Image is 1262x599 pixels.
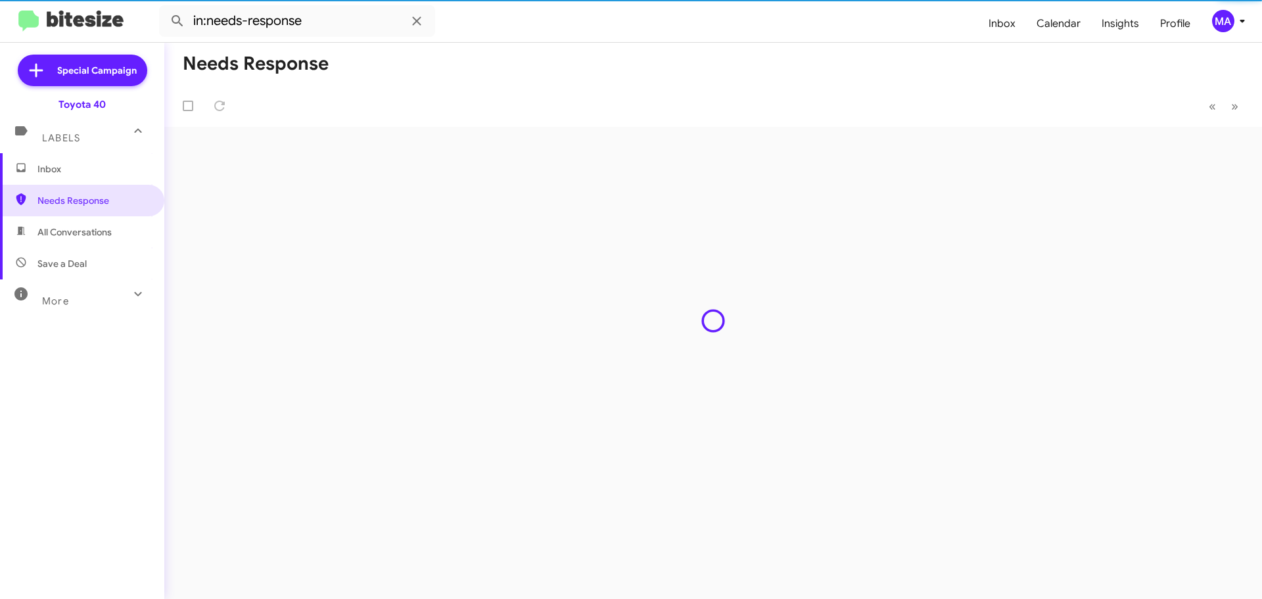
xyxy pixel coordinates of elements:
button: Previous [1201,93,1224,120]
a: Special Campaign [18,55,147,86]
span: All Conversations [37,226,112,239]
a: Profile [1150,5,1201,43]
span: More [42,295,69,307]
span: Special Campaign [57,64,137,77]
span: Save a Deal [37,257,87,270]
a: Calendar [1026,5,1091,43]
button: MA [1201,10,1248,32]
div: Toyota 40 [58,98,106,111]
h1: Needs Response [183,53,329,74]
a: Inbox [978,5,1026,43]
span: Needs Response [37,194,149,207]
input: Search [159,5,435,37]
span: Labels [42,132,80,144]
nav: Page navigation example [1202,93,1246,120]
span: « [1209,98,1216,114]
button: Next [1223,93,1246,120]
span: » [1231,98,1238,114]
span: Inbox [37,162,149,176]
div: MA [1212,10,1234,32]
a: Insights [1091,5,1150,43]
